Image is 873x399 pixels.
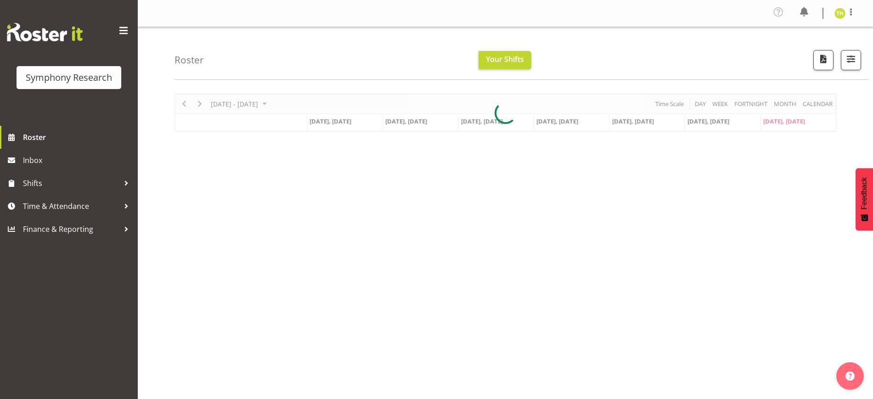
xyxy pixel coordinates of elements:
button: Your Shifts [479,51,531,69]
span: Roster [23,130,133,144]
span: Shifts [23,176,119,190]
img: Rosterit website logo [7,23,83,41]
button: Filter Shifts [841,50,861,70]
span: Finance & Reporting [23,222,119,236]
span: Time & Attendance [23,199,119,213]
span: Feedback [860,177,868,209]
img: help-xxl-2.png [845,371,855,381]
h4: Roster [175,55,204,65]
img: tristan-healley11868.jpg [834,8,845,19]
button: Download a PDF of the roster according to the set date range. [813,50,834,70]
span: Inbox [23,153,133,167]
button: Feedback - Show survey [856,168,873,230]
span: Your Shifts [486,54,524,64]
div: Symphony Research [26,71,112,84]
